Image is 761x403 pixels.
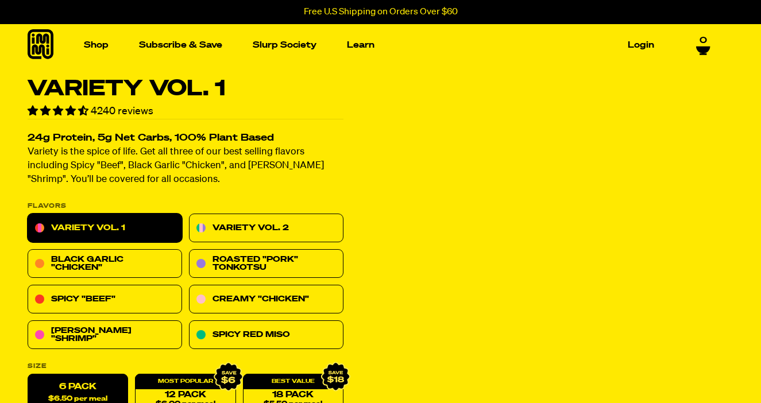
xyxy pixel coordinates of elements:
[79,24,659,66] nav: Main navigation
[189,250,343,278] a: Roasted "Pork" Tonkotsu
[28,203,343,210] p: Flavors
[189,285,343,314] a: Creamy "Chicken"
[91,106,153,117] span: 4240 reviews
[189,321,343,350] a: Spicy Red Miso
[189,214,343,243] a: Variety Vol. 2
[79,36,113,54] a: Shop
[48,396,107,403] span: $6.50 per meal
[28,78,343,100] h1: Variety Vol. 1
[623,36,659,54] a: Login
[28,214,182,243] a: Variety Vol. 1
[248,36,321,54] a: Slurp Society
[304,7,458,17] p: Free U.S Shipping on Orders Over $60
[28,146,343,187] p: Variety is the spice of life. Get all three of our best selling flavors including Spicy "Beef", B...
[28,250,182,278] a: Black Garlic "Chicken"
[28,106,91,117] span: 4.55 stars
[28,285,182,314] a: Spicy "Beef"
[28,363,343,370] label: Size
[700,36,707,46] span: 0
[28,134,343,144] h2: 24g Protein, 5g Net Carbs, 100% Plant Based
[134,36,227,54] a: Subscribe & Save
[696,36,710,55] a: 0
[342,36,379,54] a: Learn
[28,321,182,350] a: [PERSON_NAME] "Shrimp"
